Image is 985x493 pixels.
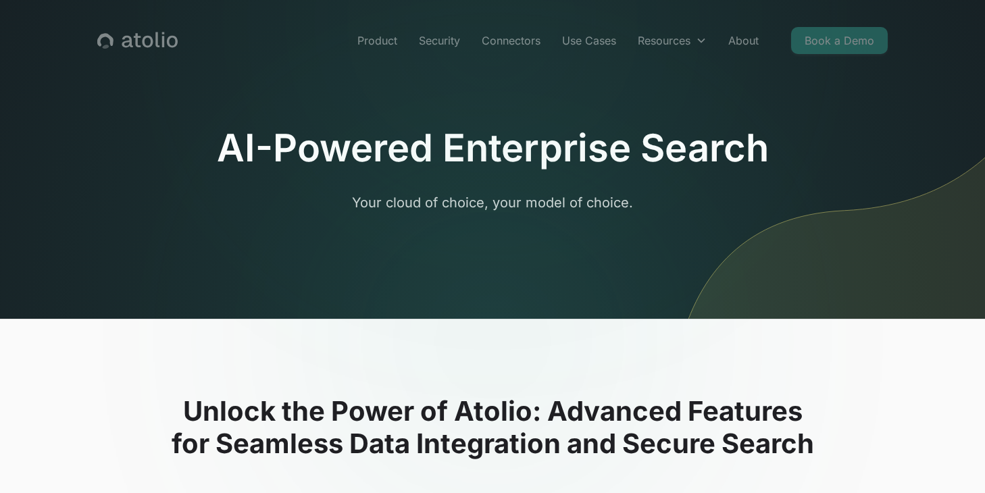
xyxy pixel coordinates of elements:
[668,5,985,319] img: line
[217,126,769,171] h1: AI-Powered Enterprise Search
[471,27,551,54] a: Connectors
[233,192,752,213] p: Your cloud of choice, your model of choice.
[551,27,627,54] a: Use Cases
[60,395,925,460] h2: Unlock the Power of Atolio: Advanced Features for Seamless Data Integration and Secure Search
[917,428,985,493] iframe: Chat Widget
[97,32,178,49] a: home
[408,27,471,54] a: Security
[791,27,888,54] a: Book a Demo
[627,27,717,54] div: Resources
[347,27,408,54] a: Product
[638,32,690,49] div: Resources
[717,27,769,54] a: About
